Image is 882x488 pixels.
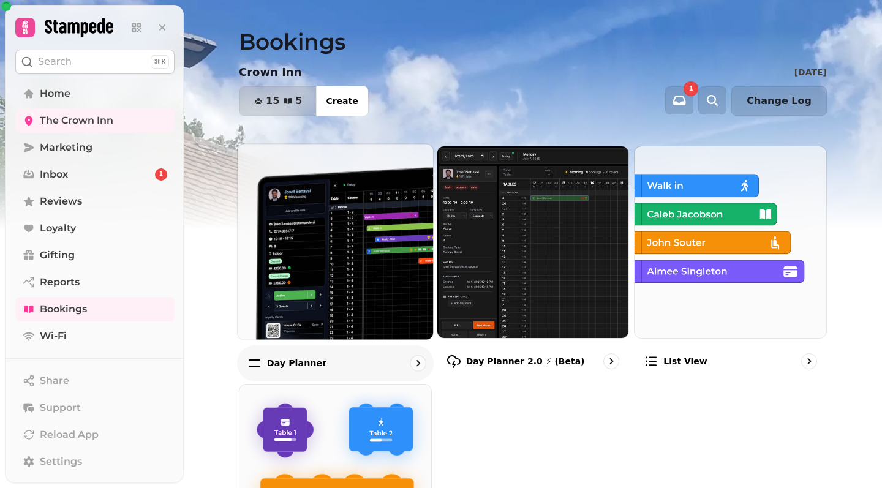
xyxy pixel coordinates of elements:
span: Wi-Fi [40,329,67,343]
p: List view [663,355,707,367]
img: Day Planner 2.0 ⚡ (Beta) [437,146,629,338]
span: Reviews [40,194,82,209]
p: Day planner [267,357,326,369]
span: Reload App [40,427,99,442]
span: Settings [40,454,82,469]
a: Reviews [15,189,175,214]
span: Marketing [40,140,92,155]
button: Search⌘K [15,50,175,74]
img: Day planner [228,134,443,349]
a: Gifting [15,243,175,268]
a: Bookings [15,297,175,321]
a: Marketing [15,135,175,160]
p: [DATE] [794,66,827,78]
a: Reports [15,270,175,295]
a: Day plannerDay planner [237,143,434,381]
span: 15 [266,96,279,106]
svg: go to [803,355,815,367]
a: Settings [15,449,175,474]
span: Share [40,374,69,388]
span: Create [326,97,358,105]
a: Wi-Fi [15,324,175,348]
span: The Crown Inn [40,113,113,128]
a: Day Planner 2.0 ⚡ (Beta)Day Planner 2.0 ⚡ (Beta) [437,146,630,379]
span: Loyalty [40,221,76,236]
button: Change Log [731,86,827,116]
img: List view [635,146,826,338]
a: List viewList view [634,146,827,379]
p: Day Planner 2.0 ⚡ (Beta) [466,355,585,367]
a: Inbox1 [15,162,175,187]
span: Support [40,400,81,415]
span: Change Log [747,96,812,106]
a: Home [15,81,175,106]
button: 155 [239,86,317,116]
span: 1 [689,86,693,92]
span: 5 [295,96,302,106]
button: Share [15,369,175,393]
button: Reload App [15,422,175,447]
p: Crown Inn [239,64,302,81]
span: Bookings [40,302,87,317]
button: Create [316,86,367,116]
svg: go to [605,355,617,367]
span: Home [40,86,70,101]
svg: go to [412,357,424,369]
div: ⌘K [151,55,169,69]
p: Search [38,54,72,69]
span: Inbox [40,167,68,182]
button: Support [15,396,175,420]
span: Reports [40,275,80,290]
span: 1 [159,170,163,179]
a: Loyalty [15,216,175,241]
a: The Crown Inn [15,108,175,133]
span: Gifting [40,248,75,263]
